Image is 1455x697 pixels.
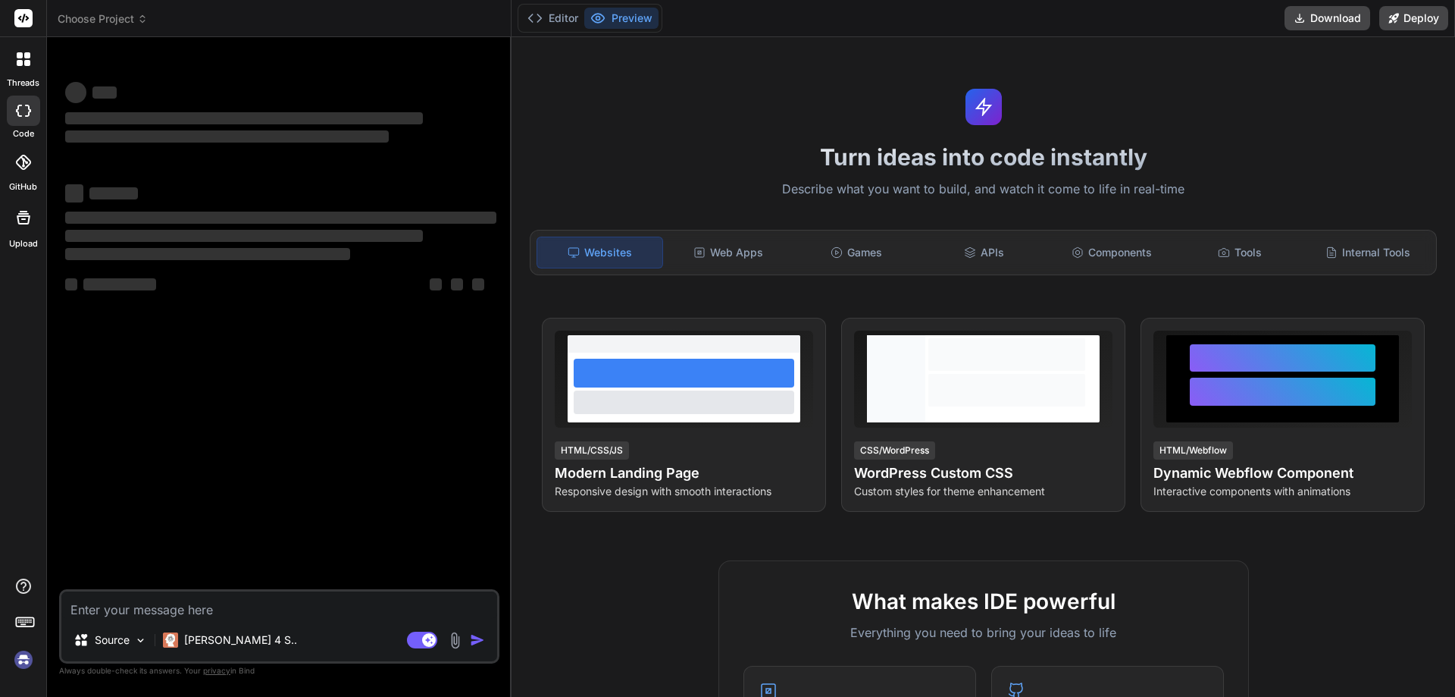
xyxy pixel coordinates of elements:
[163,633,178,648] img: Claude 4 Sonnet
[743,586,1224,617] h2: What makes IDE powerful
[9,181,37,193] label: GitHub
[666,237,791,268] div: Web Apps
[521,143,1446,171] h1: Turn ideas into code instantly
[537,237,663,268] div: Websites
[65,230,423,242] span: ‌
[521,8,584,29] button: Editor
[854,441,935,460] div: CSS/WordPress
[65,278,77,290] span: ‌
[1153,463,1412,484] h4: Dynamic Webflow Component
[65,112,423,124] span: ‌
[134,634,147,647] img: Pick Models
[854,463,1112,484] h4: WordPress Custom CSS
[203,666,230,675] span: privacy
[854,484,1112,499] p: Custom styles for theme enhancement
[921,237,1047,268] div: APIs
[83,278,156,290] span: ‌
[65,248,350,260] span: ‌
[584,8,659,29] button: Preview
[555,463,813,484] h4: Modern Landing Page
[451,278,463,290] span: ‌
[1284,6,1370,30] button: Download
[472,278,484,290] span: ‌
[65,130,389,143] span: ‌
[58,11,148,27] span: Choose Project
[59,664,499,678] p: Always double-check its answers. Your in Bind
[92,86,117,99] span: ‌
[794,237,919,268] div: Games
[430,278,442,290] span: ‌
[65,184,83,203] span: ‌
[1305,237,1430,268] div: Internal Tools
[1178,237,1303,268] div: Tools
[7,77,39,89] label: threads
[446,632,464,649] img: attachment
[9,237,38,250] label: Upload
[65,82,86,103] span: ‌
[470,633,485,648] img: icon
[1153,484,1412,499] p: Interactive components with animations
[89,187,138,199] span: ‌
[1050,237,1175,268] div: Components
[11,647,36,673] img: signin
[65,212,496,224] span: ‌
[1379,6,1448,30] button: Deploy
[521,180,1446,199] p: Describe what you want to build, and watch it come to life in real-time
[555,441,629,460] div: HTML/CSS/JS
[555,484,813,499] p: Responsive design with smooth interactions
[13,127,34,140] label: code
[1153,441,1233,460] div: HTML/Webflow
[184,633,297,648] p: [PERSON_NAME] 4 S..
[743,623,1224,642] p: Everything you need to bring your ideas to life
[95,633,130,648] p: Source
